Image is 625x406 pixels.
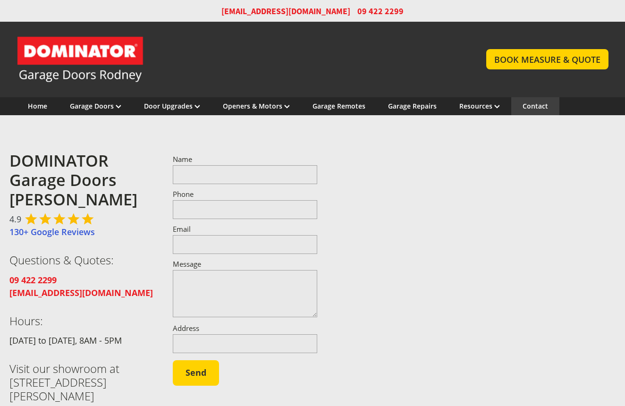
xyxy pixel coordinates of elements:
[9,287,153,298] a: [EMAIL_ADDRESS][DOMAIN_NAME]
[17,36,467,83] a: Garage Door and Secure Access Solutions homepage
[388,101,437,110] a: Garage Repairs
[144,101,200,110] a: Door Upgrades
[173,156,317,163] label: Name
[173,325,317,332] label: Address
[312,101,365,110] a: Garage Remotes
[223,101,290,110] a: Openers & Motors
[459,101,500,110] a: Resources
[173,261,317,268] label: Message
[221,6,350,17] a: [EMAIL_ADDRESS][DOMAIN_NAME]
[173,191,317,198] label: Phone
[25,212,96,225] div: Rated 4.9 out of 5,
[9,334,154,347] p: [DATE] to [DATE], 8AM - 5PM
[28,101,47,110] a: Home
[173,360,219,386] button: Send
[9,314,154,328] h3: Hours:
[523,101,548,110] a: Contact
[9,362,154,403] h3: Visit our showroom at [STREET_ADDRESS][PERSON_NAME]
[357,6,404,17] span: 09 422 2299
[9,274,57,286] a: 09 422 2299
[173,226,317,233] label: Email
[486,49,608,69] a: BOOK MEASURE & QUOTE
[9,213,21,226] span: 4.9
[9,226,95,237] a: 130+ Google Reviews
[9,151,154,209] h2: DOMINATOR Garage Doors [PERSON_NAME]
[70,101,121,110] a: Garage Doors
[9,254,154,267] h3: Questions & Quotes:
